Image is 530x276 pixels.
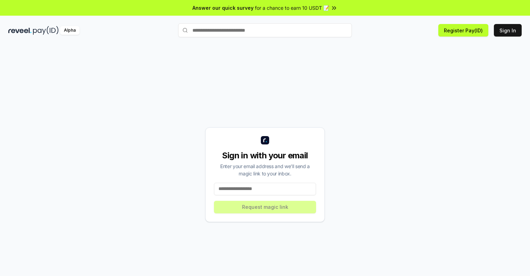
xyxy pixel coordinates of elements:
span: for a chance to earn 10 USDT 📝 [255,4,329,11]
img: reveel_dark [8,26,32,35]
span: Answer our quick survey [192,4,254,11]
div: Enter your email address and we’ll send a magic link to your inbox. [214,163,316,177]
img: logo_small [261,136,269,144]
div: Sign in with your email [214,150,316,161]
button: Register Pay(ID) [438,24,488,37]
button: Sign In [494,24,522,37]
div: Alpha [60,26,80,35]
img: pay_id [33,26,59,35]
